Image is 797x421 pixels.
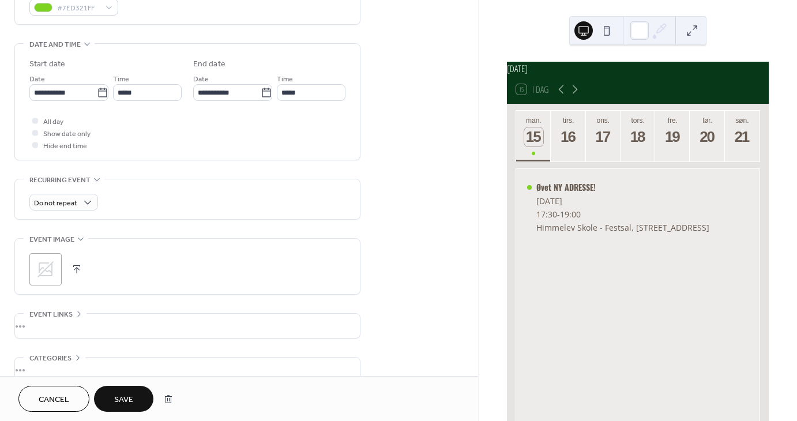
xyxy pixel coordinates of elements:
div: ••• [15,358,360,382]
div: 20 [698,127,717,146]
div: søn. [728,116,756,125]
span: Cancel [39,394,69,406]
button: Cancel [18,386,89,412]
span: Date [193,73,209,85]
button: tirs.16 [551,111,585,161]
div: Himmelev Skole - Festsal, [STREET_ADDRESS] [536,222,709,233]
span: - [557,209,560,220]
div: fre. [659,116,686,125]
div: 16 [559,127,578,146]
span: Event links [29,309,73,321]
span: #7ED321FF [57,2,100,14]
span: Date and time [29,39,81,51]
div: 21 [733,127,752,146]
div: 18 [629,127,648,146]
div: ons. [589,116,617,125]
div: End date [193,58,225,70]
button: lør.20 [690,111,724,161]
button: fre.19 [655,111,690,161]
span: Do not repeat [34,197,77,210]
button: Save [94,386,153,412]
div: lør. [693,116,721,125]
button: ons.17 [586,111,621,161]
span: Recurring event [29,174,91,186]
span: Hide end time [43,140,87,152]
button: søn.21 [725,111,760,161]
span: Show date only [43,128,91,140]
span: Save [114,394,133,406]
div: ••• [15,314,360,338]
div: 19 [663,127,682,146]
button: tors.18 [621,111,655,161]
span: Time [277,73,293,85]
span: Time [113,73,129,85]
span: All day [43,116,63,128]
div: man. [520,116,547,125]
div: [DATE] [536,196,709,206]
span: Event image [29,234,74,246]
span: 17:30 [536,209,557,220]
div: tors. [624,116,652,125]
span: Date [29,73,45,85]
div: tirs. [554,116,582,125]
span: 19:00 [560,209,581,220]
span: Categories [29,352,72,364]
div: [DATE] [507,62,769,76]
div: Øvet NY ADRESSE! [536,181,709,193]
button: man.15 [516,111,551,161]
div: 15 [524,127,543,146]
div: 17 [594,127,613,146]
div: ; [29,253,62,285]
div: Start date [29,58,65,70]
